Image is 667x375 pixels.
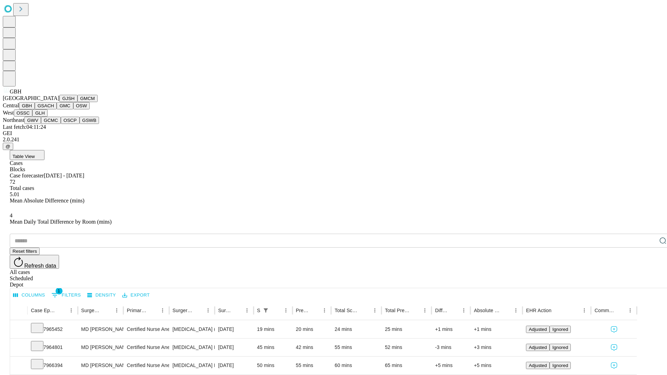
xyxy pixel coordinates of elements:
[385,357,428,374] div: 65 mins
[10,150,44,160] button: Table View
[10,191,19,197] span: 5.01
[81,320,120,338] div: MD [PERSON_NAME]
[552,363,568,368] span: Ignored
[173,308,193,313] div: Surgery Name
[449,306,459,315] button: Sort
[173,357,211,374] div: [MEDICAL_DATA] FLEXIBLE PROXIMAL DIAGNOSTIC
[14,109,33,117] button: OSSC
[61,117,80,124] button: OSCP
[3,95,59,101] span: [GEOGRAPHIC_DATA]
[81,339,120,356] div: MD [PERSON_NAME]
[127,320,165,338] div: Certified Nurse Anesthetist
[296,308,310,313] div: Predicted In Room Duration
[526,326,550,333] button: Adjusted
[526,308,551,313] div: EHR Action
[41,117,61,124] button: GCMC
[3,117,24,123] span: Northeast
[296,357,328,374] div: 55 mins
[261,306,271,315] div: 1 active filter
[14,342,24,354] button: Expand
[335,357,378,374] div: 60 mins
[31,339,74,356] div: 7964801
[579,306,589,315] button: Menu
[529,345,547,350] span: Adjusted
[410,306,420,315] button: Sort
[19,102,35,109] button: GBH
[552,345,568,350] span: Ignored
[3,124,46,130] span: Last fetch: 04:11:24
[232,306,242,315] button: Sort
[526,362,550,369] button: Adjusted
[435,357,467,374] div: +5 mins
[173,339,211,356] div: [MEDICAL_DATA] FLEXIBLE PROXIMAL DIAGNOSTIC
[218,339,250,356] div: [DATE]
[296,320,328,338] div: 20 mins
[625,306,635,315] button: Menu
[242,306,252,315] button: Menu
[10,173,44,178] span: Case forecaster
[550,344,571,351] button: Ignored
[526,344,550,351] button: Adjusted
[158,306,167,315] button: Menu
[3,143,13,150] button: @
[360,306,370,315] button: Sort
[14,360,24,372] button: Expand
[35,102,57,109] button: GSACH
[310,306,320,315] button: Sort
[80,117,99,124] button: GSWB
[32,109,47,117] button: GLH
[85,290,118,301] button: Density
[3,136,664,143] div: 2.0.241
[335,339,378,356] div: 55 mins
[57,306,66,315] button: Sort
[59,95,77,102] button: GJSH
[81,357,120,374] div: MD [PERSON_NAME]
[594,308,615,313] div: Comments
[218,320,250,338] div: [DATE]
[102,306,112,315] button: Sort
[44,173,84,178] span: [DATE] - [DATE]
[73,102,90,109] button: OSW
[50,290,83,301] button: Show filters
[218,308,232,313] div: Surgery Date
[10,89,22,94] span: GBH
[257,357,289,374] div: 50 mins
[474,308,501,313] div: Absolute Difference
[24,263,56,269] span: Refresh data
[10,255,59,269] button: Refresh data
[56,287,63,294] span: 1
[257,308,260,313] div: Scheduled In Room Duration
[552,327,568,332] span: Ignored
[459,306,469,315] button: Menu
[121,290,151,301] button: Export
[335,320,378,338] div: 24 mins
[218,357,250,374] div: [DATE]
[435,339,467,356] div: -3 mins
[127,308,147,313] div: Primary Service
[13,154,35,159] span: Table View
[6,144,10,149] span: @
[385,339,428,356] div: 52 mins
[474,339,519,356] div: +3 mins
[66,306,76,315] button: Menu
[3,130,664,136] div: GEI
[474,320,519,338] div: +1 mins
[385,308,410,313] div: Total Predicted Duration
[385,320,428,338] div: 25 mins
[203,306,213,315] button: Menu
[529,363,547,368] span: Adjusted
[271,306,281,315] button: Sort
[10,198,84,203] span: Mean Absolute Difference (mins)
[616,306,625,315] button: Sort
[335,308,360,313] div: Total Scheduled Duration
[127,339,165,356] div: Certified Nurse Anesthetist
[3,110,14,116] span: West
[257,339,289,356] div: 45 mins
[31,357,74,374] div: 7966394
[435,320,467,338] div: +1 mins
[24,117,41,124] button: GWV
[257,320,289,338] div: 19 mins
[112,306,122,315] button: Menu
[10,248,40,255] button: Reset filters
[127,357,165,374] div: Certified Nurse Anesthetist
